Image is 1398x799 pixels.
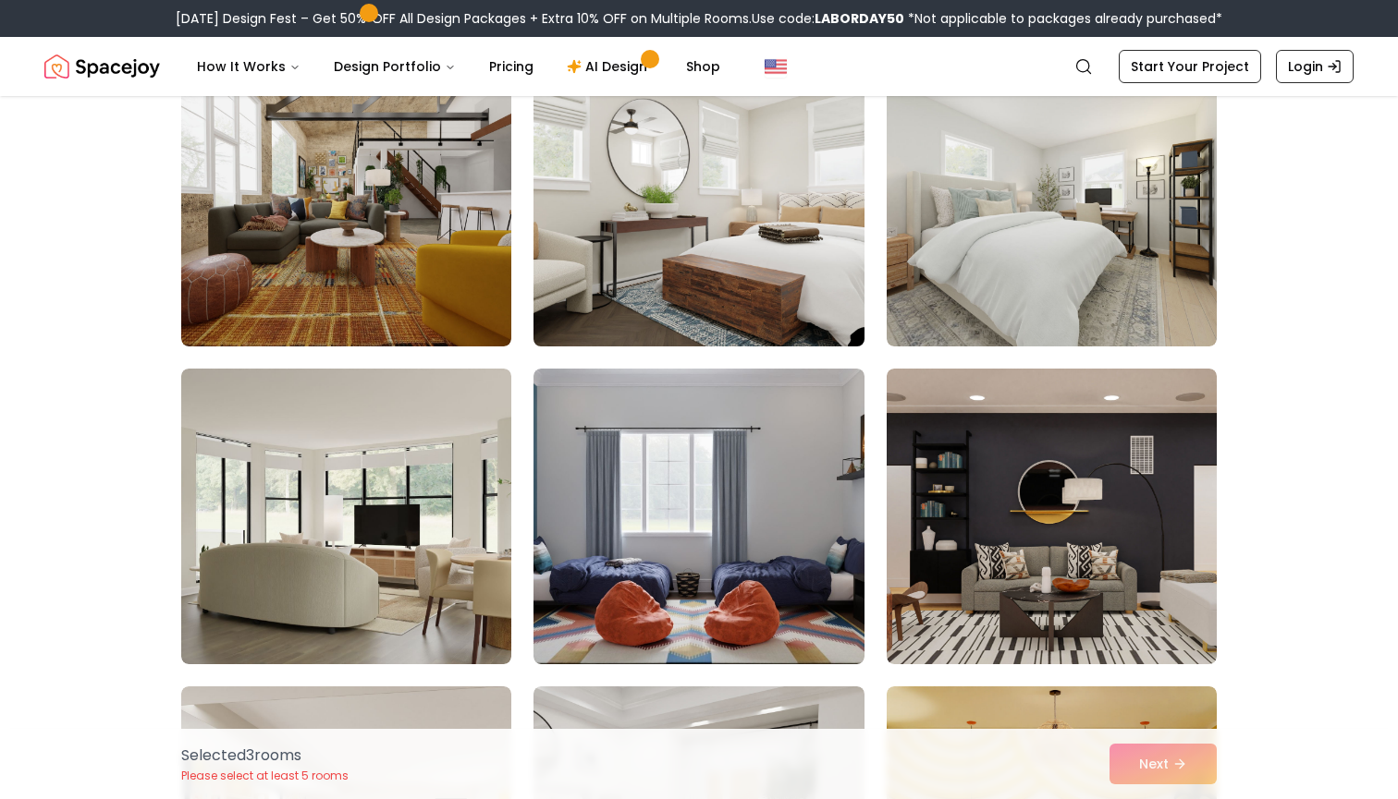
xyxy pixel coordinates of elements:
img: United States [765,55,787,78]
a: Spacejoy [44,48,160,85]
p: Please select at least 5 rooms [181,769,349,783]
b: LABORDAY50 [815,9,904,28]
a: Login [1276,50,1354,83]
p: Selected 3 room s [181,745,349,767]
a: Start Your Project [1119,50,1261,83]
img: Room room-38 [533,369,864,664]
a: Pricing [474,48,548,85]
img: Room room-39 [887,369,1217,664]
nav: Main [182,48,735,85]
a: AI Design [552,48,668,85]
div: [DATE] Design Fest – Get 50% OFF All Design Packages + Extra 10% OFF on Multiple Rooms. [176,9,1222,28]
button: How It Works [182,48,315,85]
nav: Global [44,37,1354,96]
img: Room room-35 [525,43,872,354]
img: Room room-36 [887,51,1217,346]
img: Room room-34 [181,51,511,346]
button: Design Portfolio [319,48,471,85]
img: Room room-37 [181,369,511,664]
img: Spacejoy Logo [44,48,160,85]
span: *Not applicable to packages already purchased* [904,9,1222,28]
span: Use code: [752,9,904,28]
a: Shop [671,48,735,85]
